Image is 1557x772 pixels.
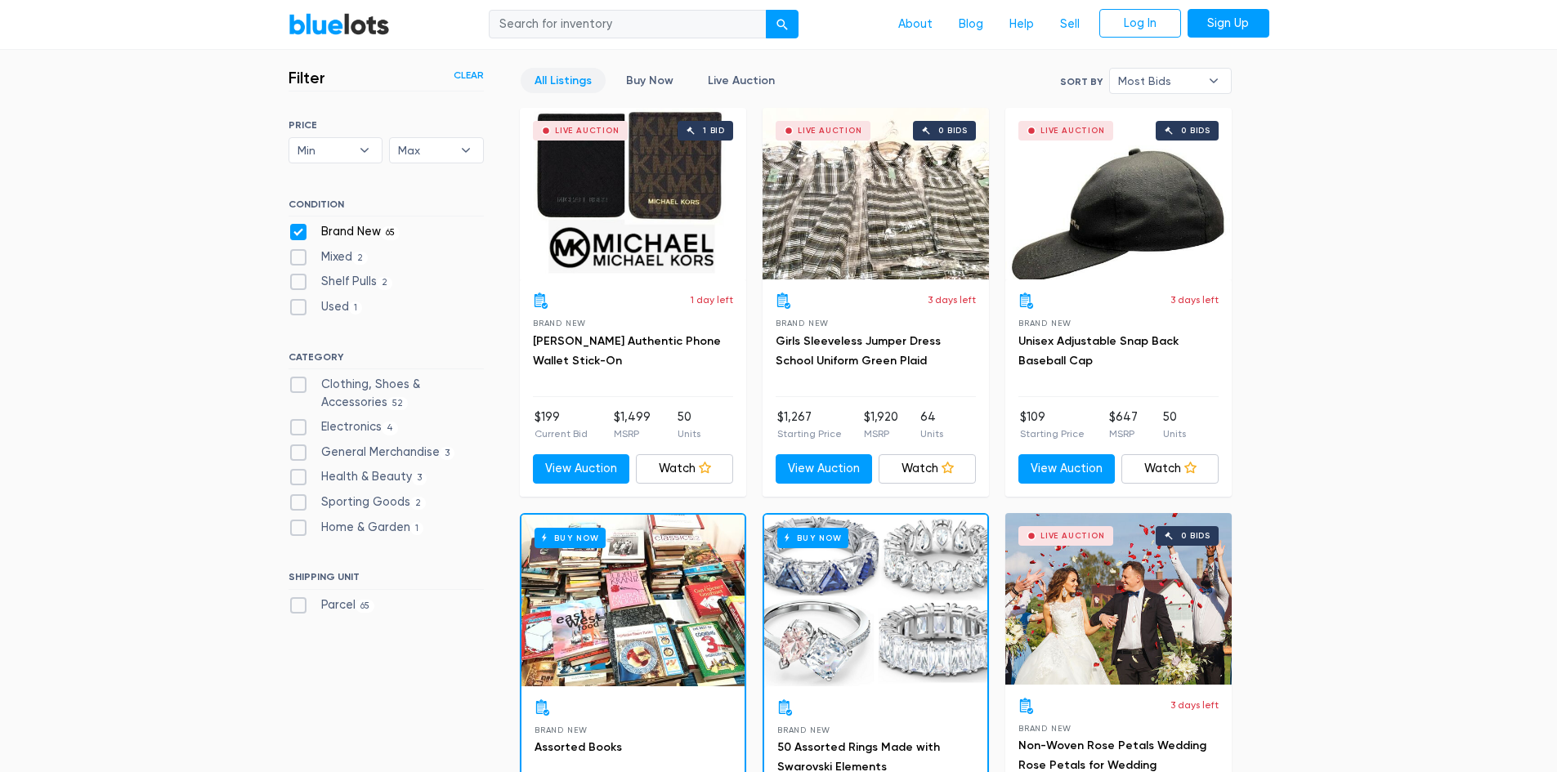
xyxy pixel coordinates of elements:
span: 2 [377,277,393,290]
p: 1 day left [691,292,733,307]
h6: Buy Now [535,528,606,548]
p: MSRP [614,426,651,441]
a: Watch [879,454,976,484]
div: Live Auction [798,127,862,135]
span: 2 [410,497,427,510]
li: 64 [920,408,943,441]
a: Blog [946,9,996,40]
label: Health & Beauty [289,468,427,486]
h6: PRICE [289,119,484,131]
a: Clear [454,68,484,83]
p: Units [1163,426,1186,441]
a: Live Auction 1 bid [520,108,746,279]
li: 50 [1163,408,1186,441]
div: 0 bids [1181,127,1210,135]
a: Help [996,9,1047,40]
li: $199 [535,408,588,441]
span: Brand New [535,725,588,734]
a: Assorted Books [535,740,622,754]
div: 0 bids [938,127,968,135]
a: Buy Now [764,515,987,686]
span: Brand New [533,319,586,328]
h6: CONDITION [289,199,484,216]
a: Buy Now [612,68,687,93]
span: 3 [412,472,427,485]
a: Watch [1121,454,1219,484]
a: Sell [1047,9,1093,40]
a: Buy Now [521,515,745,686]
span: Brand New [1018,724,1072,733]
p: MSRP [864,426,898,441]
a: Girls Sleeveless Jumper Dress School Uniform Green Plaid [776,334,941,368]
span: Brand New [777,725,830,734]
label: Sort By [1060,74,1103,89]
a: Unisex Adjustable Snap Back Baseball Cap [1018,334,1179,368]
div: Live Auction [1040,532,1105,540]
a: Live Auction 0 bids [1005,513,1232,685]
p: Units [678,426,700,441]
a: View Auction [776,454,873,484]
li: $1,267 [777,408,842,441]
a: Watch [636,454,733,484]
p: 3 days left [1170,292,1219,307]
span: Most Bids [1118,69,1200,93]
div: Live Auction [555,127,620,135]
b: ▾ [449,138,483,163]
span: Max [398,138,452,163]
span: Min [298,138,351,163]
span: 52 [387,397,409,410]
b: ▾ [1197,69,1231,93]
label: Home & Garden [289,519,424,537]
label: General Merchandise [289,444,455,462]
label: Shelf Pulls [289,273,393,291]
div: 0 bids [1181,532,1210,540]
span: Brand New [1018,319,1072,328]
a: Non-Woven Rose Petals Wedding Rose Petals for Wedding [1018,739,1206,772]
li: $109 [1020,408,1085,441]
li: $1,499 [614,408,651,441]
h6: SHIPPING UNIT [289,571,484,589]
b: ▾ [347,138,382,163]
span: 2 [352,252,369,265]
a: Sign Up [1188,9,1269,38]
p: MSRP [1109,426,1138,441]
a: View Auction [533,454,630,484]
div: Live Auction [1040,127,1105,135]
p: Units [920,426,943,441]
li: $1,920 [864,408,898,441]
label: Parcel [289,596,375,614]
span: 65 [356,600,375,613]
a: About [885,9,946,40]
label: Electronics [289,418,399,436]
p: Starting Price [1020,426,1085,441]
span: 3 [440,447,455,460]
a: Live Auction 0 bids [1005,108,1232,279]
label: Sporting Goods [289,493,427,511]
h6: CATEGORY [289,351,484,369]
h6: Buy Now [777,528,848,548]
span: 1 [349,301,363,315]
a: Live Auction [694,68,789,93]
a: BlueLots [289,12,390,36]
p: Current Bid [535,426,588,441]
p: Starting Price [777,426,842,441]
span: Brand New [776,319,829,328]
span: 4 [382,422,399,435]
input: Search for inventory [489,10,767,39]
label: Mixed [289,248,369,266]
li: $647 [1109,408,1138,441]
label: Clothing, Shoes & Accessories [289,376,484,411]
a: Live Auction 0 bids [763,108,989,279]
a: [PERSON_NAME] Authentic Phone Wallet Stick-On [533,334,721,368]
p: 3 days left [1170,698,1219,712]
span: 1 [410,522,424,535]
a: View Auction [1018,454,1116,484]
p: 3 days left [928,292,976,307]
li: 50 [678,408,700,441]
div: 1 bid [703,127,725,135]
a: Log In [1099,9,1181,38]
h3: Filter [289,68,325,87]
label: Brand New [289,223,400,241]
span: 65 [381,226,400,239]
a: All Listings [521,68,606,93]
